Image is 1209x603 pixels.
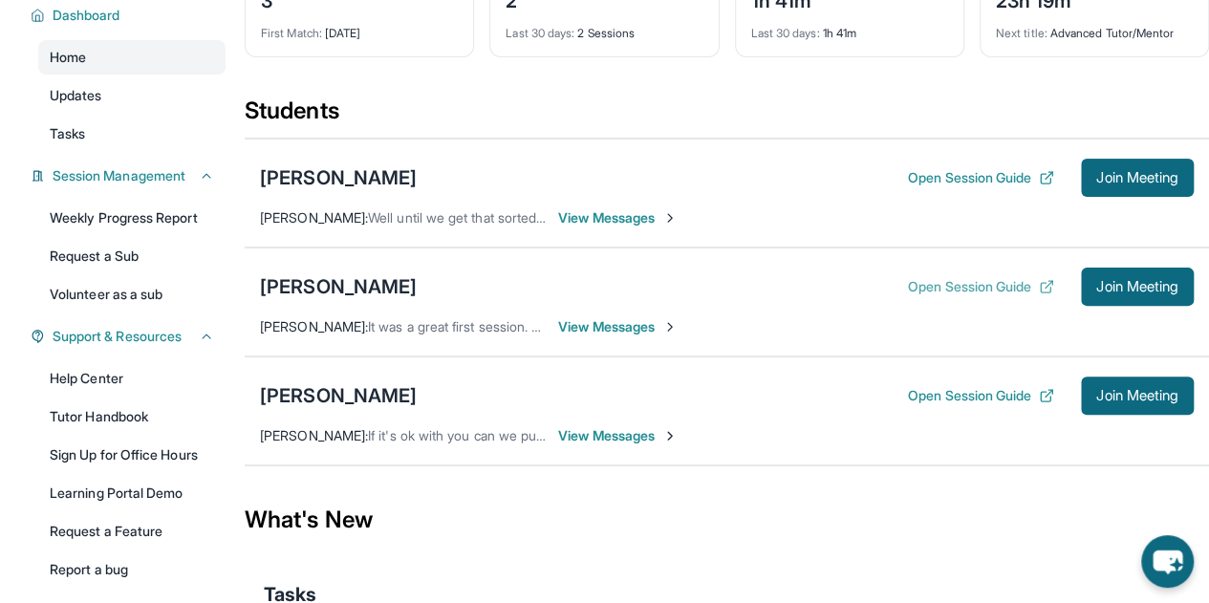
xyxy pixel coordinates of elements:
span: [PERSON_NAME] : [260,318,368,334]
span: View Messages [558,317,678,336]
button: Support & Resources [45,327,214,346]
span: Dashboard [53,6,120,25]
div: [PERSON_NAME] [260,382,417,409]
span: It was a great first session. See you next time [368,318,641,334]
span: [PERSON_NAME] : [260,427,368,443]
span: [PERSON_NAME] : [260,209,368,226]
a: Tutor Handbook [38,399,226,434]
button: Open Session Guide [908,386,1054,405]
span: Join Meeting [1096,281,1178,292]
span: Updates [50,86,102,105]
img: Chevron-Right [662,210,678,226]
a: Updates [38,78,226,113]
span: Next title : [996,26,1047,40]
span: View Messages [558,426,678,445]
span: Join Meeting [1096,172,1178,183]
a: Volunteer as a sub [38,277,226,312]
button: Open Session Guide [908,168,1054,187]
span: Last 30 days : [506,26,574,40]
a: Request a Sub [38,239,226,273]
img: Chevron-Right [662,428,678,443]
span: Tasks [50,124,85,143]
a: Home [38,40,226,75]
div: 1h 41m [751,14,948,41]
span: Home [50,48,86,67]
span: Join Meeting [1096,390,1178,401]
span: View Messages [558,208,678,227]
div: What's New [245,478,1209,562]
button: Dashboard [45,6,214,25]
span: If it's ok with you can we put back the original time of 6-7 [DATE]? [368,427,765,443]
a: Report a bug [38,552,226,587]
a: Weekly Progress Report [38,201,226,235]
span: Well until we get that sorted out when do you wish our first session be? [368,209,801,226]
a: Request a Feature [38,514,226,549]
a: Tasks [38,117,226,151]
a: Sign Up for Office Hours [38,438,226,472]
span: Support & Resources [53,327,182,346]
span: Session Management [53,166,185,185]
span: Last 30 days : [751,26,820,40]
span: First Match : [261,26,322,40]
button: Join Meeting [1081,377,1194,415]
div: Advanced Tutor/Mentor [996,14,1193,41]
button: Open Session Guide [908,277,1054,296]
div: [PERSON_NAME] [260,164,417,191]
a: Help Center [38,361,226,396]
a: Learning Portal Demo [38,476,226,510]
button: Session Management [45,166,214,185]
img: Chevron-Right [662,319,678,334]
div: [PERSON_NAME] [260,273,417,300]
div: [DATE] [261,14,458,41]
div: 2 Sessions [506,14,702,41]
div: Students [245,96,1209,138]
button: chat-button [1141,535,1194,588]
button: Join Meeting [1081,268,1194,306]
button: Join Meeting [1081,159,1194,197]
